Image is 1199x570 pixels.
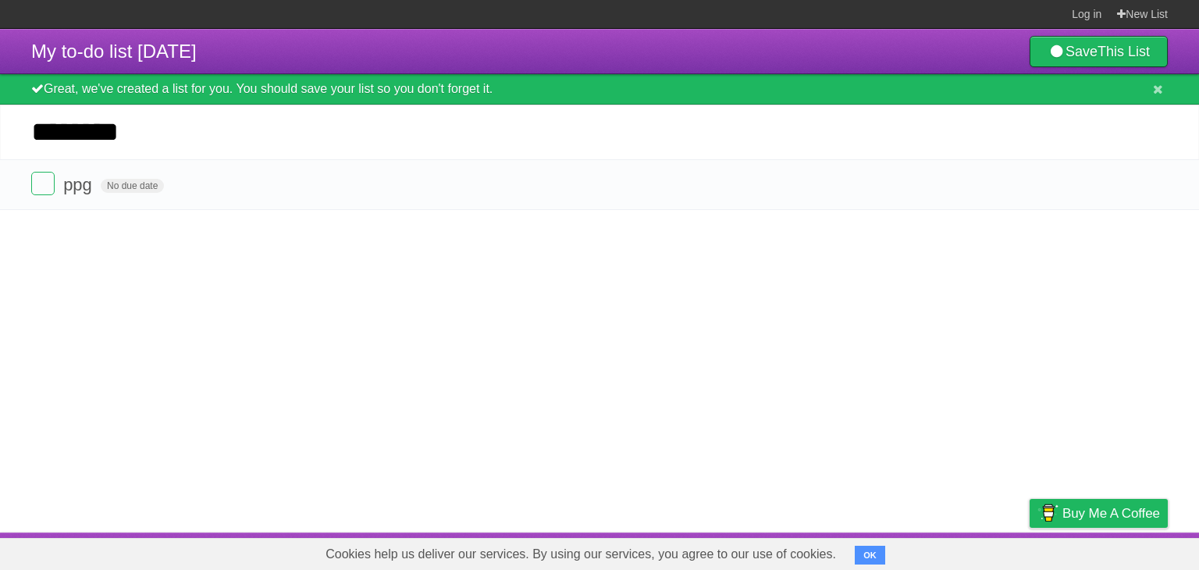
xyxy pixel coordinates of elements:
a: Privacy [1009,536,1050,566]
button: OK [855,546,885,565]
a: SaveThis List [1030,36,1168,67]
a: Buy me a coffee [1030,499,1168,528]
span: Buy me a coffee [1062,500,1160,527]
span: Cookies help us deliver our services. By using our services, you agree to our use of cookies. [310,539,852,570]
label: Done [31,172,55,195]
span: ppg [63,175,96,194]
img: Buy me a coffee [1037,500,1058,526]
a: Terms [956,536,991,566]
a: Suggest a feature [1069,536,1168,566]
span: No due date [101,179,164,193]
span: My to-do list [DATE] [31,41,197,62]
b: This List [1098,44,1150,59]
a: Developers [873,536,937,566]
a: About [822,536,855,566]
